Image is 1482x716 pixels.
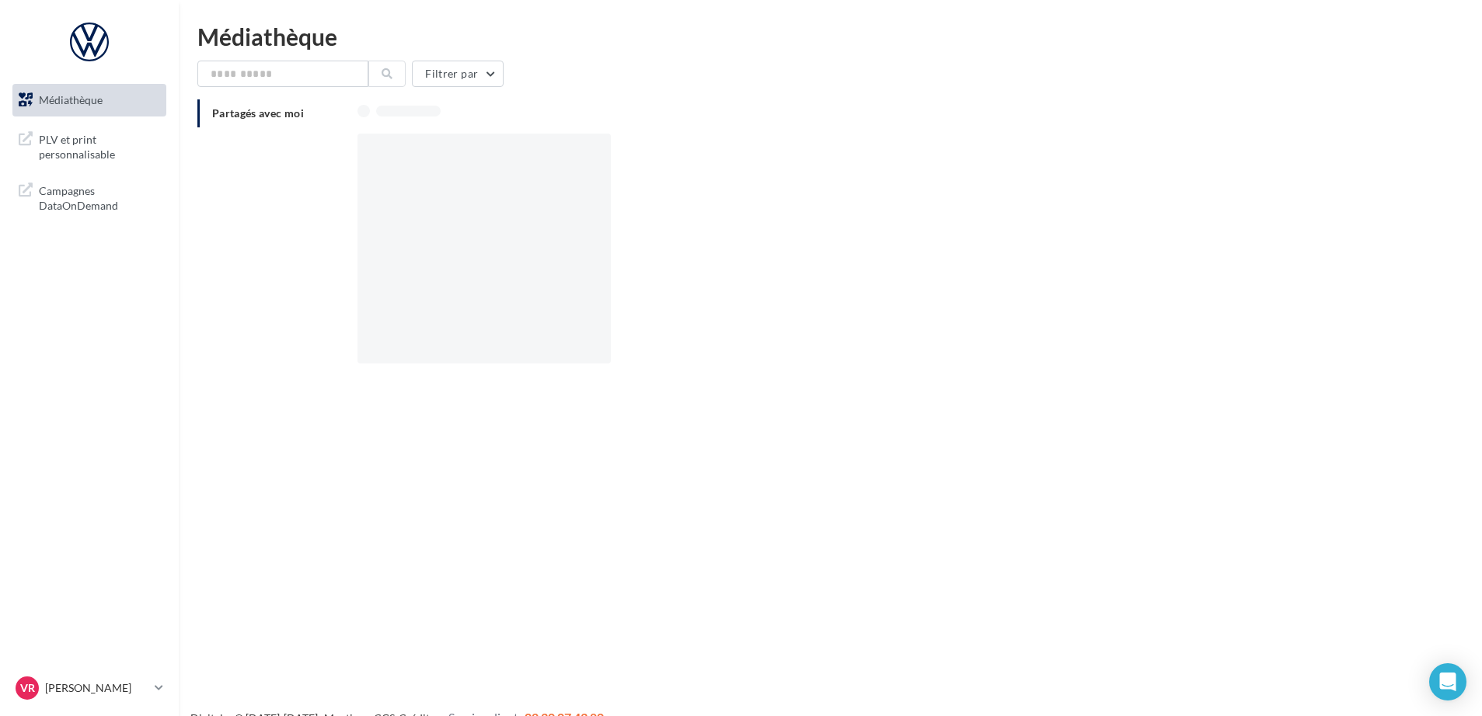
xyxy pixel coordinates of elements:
p: [PERSON_NAME] [45,680,148,696]
span: Médiathèque [39,93,103,106]
button: Filtrer par [412,61,504,87]
div: Médiathèque [197,25,1463,48]
a: PLV et print personnalisable [9,123,169,169]
a: Campagnes DataOnDemand [9,174,169,220]
div: Open Intercom Messenger [1429,663,1466,700]
span: PLV et print personnalisable [39,129,160,162]
a: VR [PERSON_NAME] [12,673,166,703]
span: VR [20,680,35,696]
span: Campagnes DataOnDemand [39,180,160,214]
span: Partagés avec moi [212,106,304,120]
a: Médiathèque [9,84,169,116]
